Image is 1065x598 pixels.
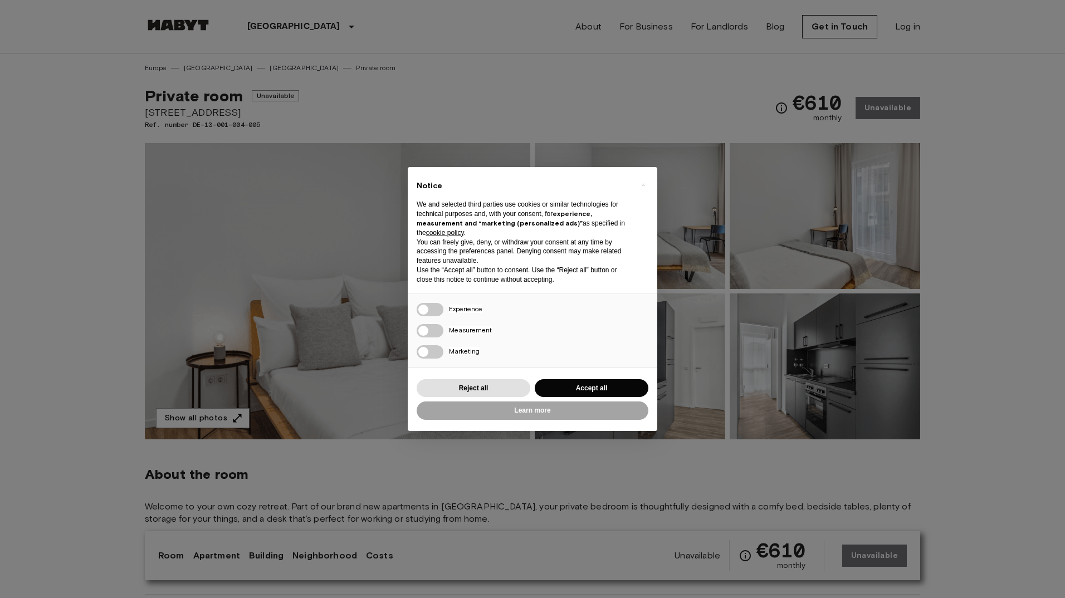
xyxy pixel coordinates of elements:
[449,347,480,355] span: Marketing
[535,379,648,398] button: Accept all
[417,200,631,237] p: We and selected third parties use cookies or similar technologies for technical purposes and, wit...
[417,401,648,420] button: Learn more
[426,229,464,237] a: cookie policy
[641,178,645,192] span: ×
[417,238,631,266] p: You can freely give, deny, or withdraw your consent at any time by accessing the preferences pane...
[417,209,592,227] strong: experience, measurement and “marketing (personalized ads)”
[449,305,482,313] span: Experience
[417,180,631,192] h2: Notice
[417,266,631,285] p: Use the “Accept all” button to consent. Use the “Reject all” button or close this notice to conti...
[634,176,652,194] button: Close this notice
[449,326,492,334] span: Measurement
[417,379,530,398] button: Reject all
